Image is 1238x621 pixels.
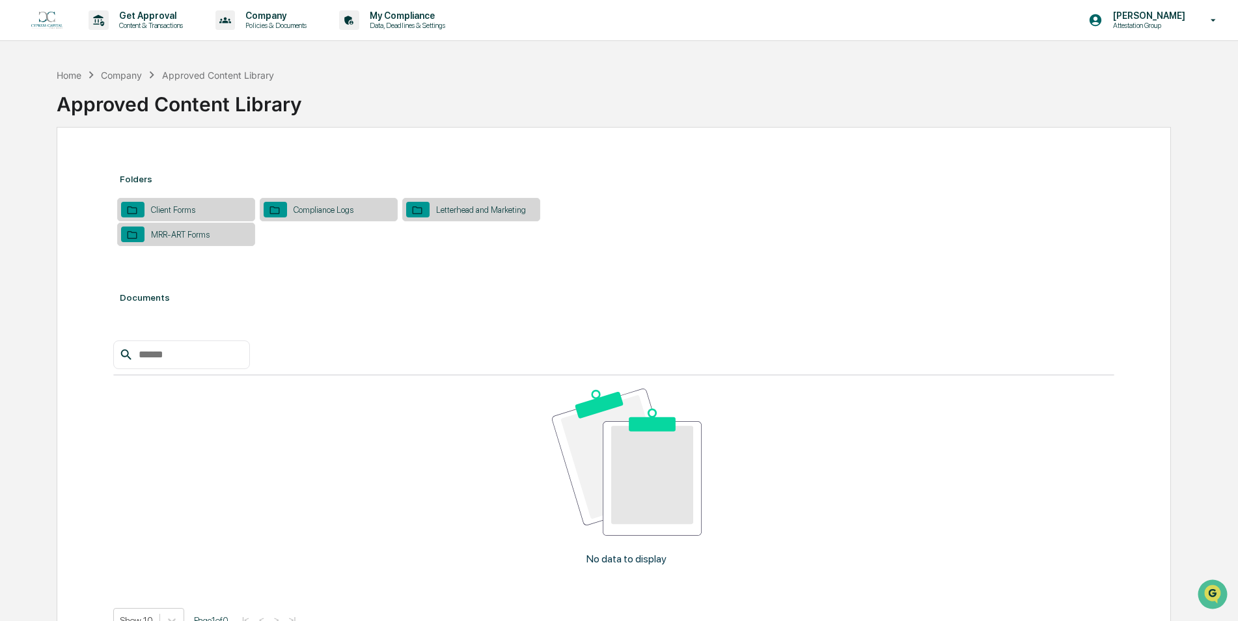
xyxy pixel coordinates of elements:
[13,27,237,48] p: How can we help?
[26,189,82,202] span: Data Lookup
[113,161,1115,197] div: Folders
[586,553,667,565] p: No data to display
[44,100,213,113] div: Start new chat
[109,10,189,21] p: Get Approval
[107,164,161,177] span: Attestations
[94,165,105,176] div: 🗄️
[101,70,142,81] div: Company
[235,21,313,30] p: Policies & Documents
[359,21,452,30] p: Data, Deadlines & Settings
[89,159,167,182] a: 🗄️Attestations
[31,12,62,29] img: logo
[8,184,87,207] a: 🔎Data Lookup
[44,113,165,123] div: We're available if you need us!
[552,389,702,535] img: No data
[144,205,202,215] div: Client Forms
[113,279,1115,316] div: Documents
[359,10,452,21] p: My Compliance
[1196,578,1231,613] iframe: Open customer support
[221,103,237,119] button: Start new chat
[287,205,360,215] div: Compliance Logs
[162,70,274,81] div: Approved Content Library
[1103,21,1192,30] p: Attestation Group
[1103,10,1192,21] p: [PERSON_NAME]
[57,82,1171,116] div: Approved Content Library
[26,164,84,177] span: Preclearance
[13,190,23,200] div: 🔎
[8,159,89,182] a: 🖐️Preclearance
[92,220,158,230] a: Powered byPylon
[130,221,158,230] span: Pylon
[430,205,532,215] div: Letterhead and Marketing
[235,10,313,21] p: Company
[57,70,81,81] div: Home
[144,230,216,240] div: MRR-ART Forms
[13,100,36,123] img: 1746055101610-c473b297-6a78-478c-a979-82029cc54cd1
[13,165,23,176] div: 🖐️
[109,21,189,30] p: Content & Transactions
